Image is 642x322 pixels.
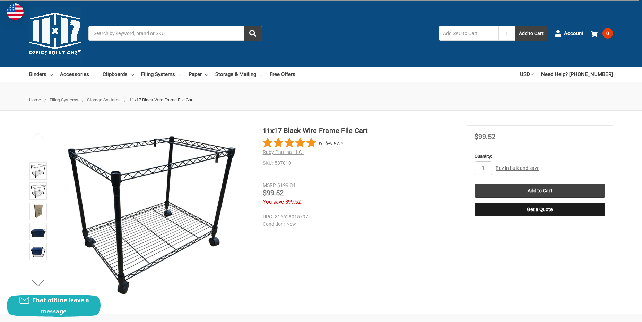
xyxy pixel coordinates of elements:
dd: 816628015797 [263,213,452,221]
a: Storage & Mailing [215,67,262,82]
input: Add SKU to Cart [439,26,498,41]
a: Ruby Paulina LLC. [263,149,304,155]
dt: UPC: [263,213,273,221]
img: 11x17 Black Wire Frame File Cart [31,224,46,239]
a: Account [555,24,583,42]
a: Paper [189,67,208,82]
img: duty and tax information for United States [7,3,24,20]
span: $199.04 [277,182,295,189]
img: 11x17 Black Wire Frame File Cart [31,183,46,199]
button: Previous [28,129,49,143]
a: Storage Systems [87,97,121,102]
span: You save [263,199,284,205]
a: Need Help? [PHONE_NUMBER] [541,67,613,82]
img: 11x17 Black Rolling File Cart [31,204,46,219]
button: Add to Cart [515,26,547,41]
dd: New [263,221,452,228]
a: Filing Systems [50,97,78,102]
img: 11x17 Black Wire Frame File Cart [65,125,238,299]
a: Buy in bulk and save [496,165,539,171]
span: Account [564,30,583,38]
label: Quantity: [475,153,605,160]
iframe: Google Customer Reviews [585,303,642,322]
a: Free Offers [270,67,295,82]
a: Binders [29,67,53,82]
span: $99.52 [263,189,284,197]
a: Home [29,97,41,102]
span: $99.52 [475,132,495,141]
img: 11x17 Black Wire Frame File Cart [31,163,46,179]
img: 11x17 Black Wire Frame File Cart [31,244,46,259]
input: Search by keyword, brand or SKU [88,26,262,41]
img: 11x17.com [29,7,81,59]
span: Chat offline leave a message [32,296,89,315]
input: Add to Cart [475,184,605,198]
button: Rated 4.8 out of 5 stars from 6 reviews. Jump to reviews. [263,138,344,148]
dd: 587010 [263,159,456,167]
a: Clipboards [103,67,134,82]
span: 6 Reviews [319,138,344,148]
h1: 11x17 Black Wire Frame File Cart [263,125,456,136]
div: MSRP [263,182,276,189]
a: USD [520,67,534,82]
a: Filing Systems [141,67,181,82]
dt: SKU: [263,159,273,167]
button: Get a Quote [475,203,605,216]
button: Next [28,276,49,290]
a: 0 [591,24,613,42]
dt: Condition: [263,221,285,228]
button: Chat offline leave a message [7,295,101,317]
span: 0 [602,28,613,39]
span: 11x17 Black Wire Frame File Cart [129,97,194,102]
span: $99.52 [285,199,301,205]
a: Accessories [60,67,95,82]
